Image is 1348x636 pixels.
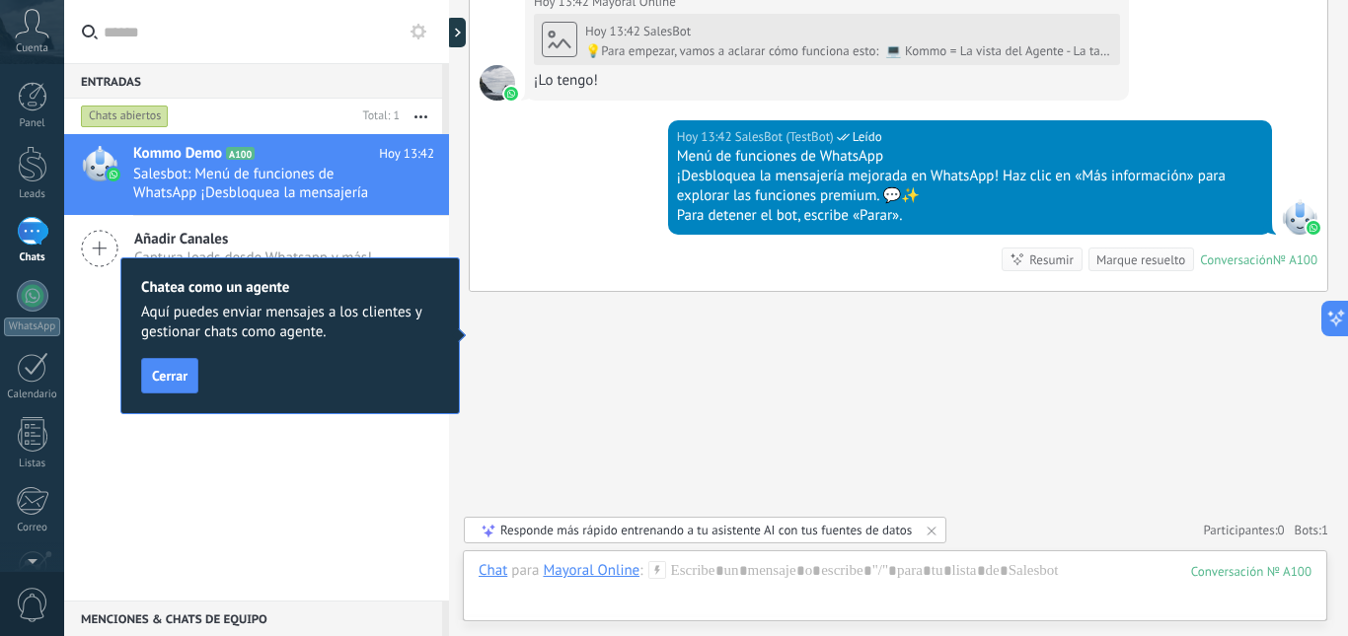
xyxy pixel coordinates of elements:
h2: Chatea como un agente [141,278,439,297]
div: Responde más rápido entrenando a tu asistente AI con tus fuentes de datos [500,522,912,538]
div: Hoy 13:42 [585,24,643,39]
a: Kommo Demo A100 Hoy 13:42 Salesbot: Menú de funciones de WhatsApp ¡Desbloquea la mensajería mejor... [64,134,449,215]
span: Hoy 13:42 [379,144,434,164]
span: Cerrar [152,369,187,383]
span: 0 [1278,522,1285,538]
div: Entradas [64,63,442,99]
div: Mayoral Online [543,561,639,579]
div: Panel [4,117,61,130]
div: Chats [4,251,61,264]
div: Menciones & Chats de equipo [64,601,442,636]
div: Conversación [1200,251,1273,268]
div: Hoy 13:42 [677,127,735,147]
div: Resumir [1029,250,1074,269]
button: Más [400,99,442,134]
div: Calendario [4,389,61,401]
div: Chats abiertos [81,105,169,128]
div: WhatsApp [4,318,60,336]
img: waba.svg [1307,221,1320,235]
span: Mayoral Online [480,65,515,101]
div: Correo [4,522,61,534]
div: ¡Lo tengo! [534,71,1120,91]
img: waba.svg [107,168,120,181]
span: para [511,561,539,581]
span: SalesBot [643,23,691,39]
img: waba.svg [504,87,518,101]
span: Cuenta [16,42,48,55]
div: Mostrar [446,18,466,47]
div: Leads [4,188,61,201]
span: SalesBot [1282,199,1317,235]
span: A100 [226,147,255,160]
span: Añadir Canales [134,230,372,248]
div: ¡Desbloquea la mensajería mejorada en WhatsApp! Haz clic en «Más información» para explorar las f... [677,167,1263,206]
span: : [639,561,642,581]
div: Total: 1 [355,106,400,126]
span: Kommo Demo [133,144,222,164]
span: Salesbot: Menú de funciones de WhatsApp ¡Desbloquea la mensajería mejorada en WhatsApp! Haz clic ... [133,165,397,202]
div: № A100 [1273,251,1317,268]
span: Aquí puedes enviar mensajes a los clientes y gestionar chats como agente. [141,303,439,342]
div: 100 [1191,563,1311,580]
div: Listas [4,458,61,470]
div: Marque resuelto [1096,250,1185,269]
span: SalesBot (TestBot) [735,127,834,147]
span: Bots: [1295,522,1328,538]
span: 1 [1321,522,1328,538]
div: 💡Para empezar, vamos a aclarar cómo funciona esto: 💻 Kommo = La vista del Agente - La tarjeta de ... [585,43,1112,59]
span: Captura leads desde Whatsapp y más! [134,248,372,267]
div: Menú de funciones de WhatsApp [677,147,1263,167]
span: Leído [853,127,882,147]
button: Cerrar [141,358,198,393]
a: Participantes:0 [1203,522,1284,538]
div: Para detener el bot, escribe «Parar». [677,206,1263,226]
